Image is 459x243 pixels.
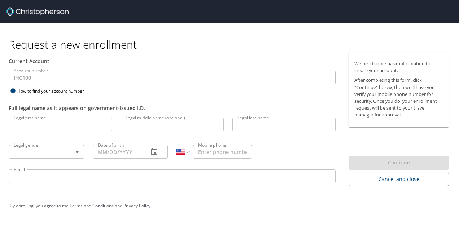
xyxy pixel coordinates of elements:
a: Terms and Conditions [70,203,114,209]
div: By enrolling, you agree to the and . [10,197,449,215]
input: MM/DD/YYYY [93,145,143,159]
a: Privacy Policy [123,203,150,209]
div: How to find your account number [9,87,99,96]
button: Cancel and close [349,173,449,186]
span: Cancel and close [354,175,443,184]
h1: Request a new enrollment [9,37,455,52]
input: Enter phone number [193,145,252,159]
p: We need some basic information to create your account. [354,60,443,74]
div: ​ [9,145,84,159]
div: Full legal name as it appears on government-issued I.D. [9,104,336,112]
div: Current Account [9,57,336,65]
img: cbt logo [6,7,69,16]
p: After completing this form, click "Continue" below, then we'll have you verify your mobile phone ... [354,77,443,118]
